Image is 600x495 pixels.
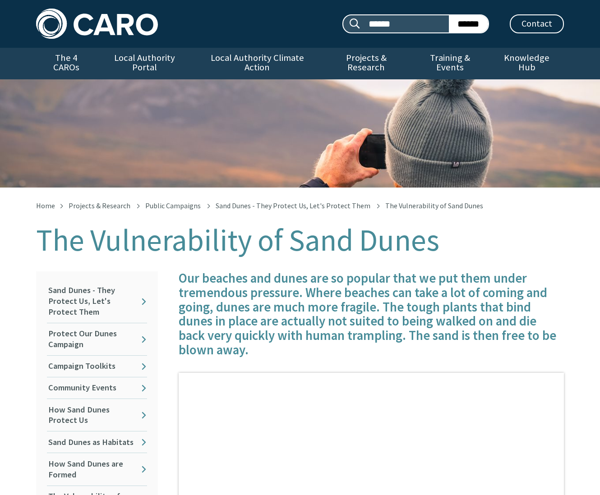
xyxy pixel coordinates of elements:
[411,48,489,79] a: Training & Events
[36,224,564,257] h1: The Vulnerability of Sand Dunes
[47,280,147,323] a: Sand Dunes - They Protect Us, Let's Protect Them
[510,14,564,33] a: Contact
[145,201,201,210] a: Public Campaigns
[36,48,96,79] a: The 4 CAROs
[216,201,370,210] a: Sand Dunes - They Protect Us, Let's Protect Them
[69,201,130,210] a: Projects & Research
[47,431,147,453] a: Sand Dunes as Habitats
[490,48,564,79] a: Knowledge Hub
[47,399,147,431] a: How Sand Dunes Protect Us
[179,271,564,357] h4: Our beaches and dunes are so popular that we put them under tremendous pressure. Where beaches ca...
[47,356,147,377] a: Campaign Toolkits
[47,323,147,355] a: Protect Our Dunes Campaign
[385,201,483,210] span: The Vulnerability of Sand Dunes
[322,48,411,79] a: Projects & Research
[36,9,158,39] img: Caro logo
[47,453,147,485] a: How Sand Dunes are Formed
[96,48,193,79] a: Local Authority Portal
[193,48,321,79] a: Local Authority Climate Action
[47,377,147,399] a: Community Events
[36,201,55,210] a: Home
